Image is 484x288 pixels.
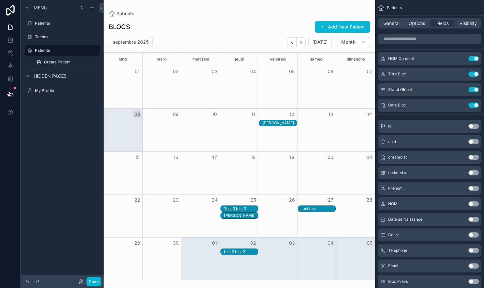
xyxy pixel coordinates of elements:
button: Next [297,37,306,47]
button: 15 [133,153,141,161]
button: 13 [327,110,334,118]
button: Month [337,37,370,47]
div: test 2 test 2 [224,249,258,254]
span: Fields [436,20,449,27]
button: 24 [211,196,219,204]
div: lundi [105,53,141,66]
div: jeudi [221,53,258,66]
button: 21 [366,153,373,161]
a: Create Patient [32,57,100,67]
span: [DATE] [312,39,328,45]
button: 19 [288,153,296,161]
button: 05 [288,68,296,75]
span: Create Patient [44,60,71,65]
button: 02 [172,68,180,75]
button: 01 [133,68,141,75]
button: 08 [133,110,141,118]
button: 18 [249,153,257,161]
div: Mancisidor Pierre [263,120,297,126]
span: Téléphone [388,248,407,253]
span: Options [409,20,425,27]
span: Patients [387,5,402,10]
div: test test [301,206,336,211]
button: 29 [133,239,141,247]
button: Add New Patient [315,21,370,33]
button: 04 [327,239,334,247]
a: My Profile [25,85,100,96]
h2: septembre 2025 [113,39,149,45]
span: Patients [117,10,134,17]
label: My Profile [35,88,98,93]
button: 11 [249,110,257,118]
button: 03 [211,68,219,75]
div: Test 3 test 3 [224,206,258,212]
span: created at [388,155,407,160]
button: 12 [288,110,296,118]
span: Hidden pages [34,73,67,79]
div: Test 3 test 3 [224,206,258,211]
label: Patients [35,21,98,26]
span: updated at [388,170,408,175]
span: id [388,124,391,129]
button: 23 [172,196,180,204]
button: 05 [366,239,373,247]
span: Date Bloc [388,103,406,108]
button: 10 [211,110,219,118]
label: Taches [35,34,98,39]
button: 20 [327,153,334,161]
span: NOM Complet [388,56,414,61]
a: Taches [25,32,100,42]
button: 02 [249,239,257,247]
div: vendredi [260,53,297,66]
button: 06 [327,68,334,75]
button: 16 [172,153,180,161]
button: 22 [133,196,141,204]
span: General [383,20,400,27]
span: Email [388,263,398,269]
label: Patients [35,48,96,53]
span: Genre [388,232,400,238]
button: 30 [172,239,180,247]
button: 09 [172,110,180,118]
div: test test [301,206,336,212]
span: Titre Bloc [388,72,406,77]
button: 14 [366,110,373,118]
div: Gorj Mihai [224,213,258,218]
span: Month [341,39,355,45]
div: [PERSON_NAME] [224,213,258,218]
div: samedi [299,53,335,66]
h1: BLOCS [109,22,130,31]
div: dimanche [337,53,374,66]
button: 17 [211,153,219,161]
span: Statut Global [388,87,412,92]
span: Prénom [388,186,403,191]
button: Done [86,277,101,286]
span: Menu [34,5,47,11]
button: Back [287,37,297,47]
button: 27 [327,196,334,204]
button: 04 [249,68,257,75]
a: Patients [25,45,100,56]
button: 25 [249,196,257,204]
button: [DATE] [308,37,332,47]
button: 07 [366,68,373,75]
a: Patients [109,10,134,17]
div: test 2 test 2 [224,249,258,255]
div: mercredi [182,53,219,66]
a: Patients [25,18,100,28]
div: [PERSON_NAME] [263,120,297,126]
span: NOM [388,201,398,206]
button: 03 [288,239,296,247]
div: Month View [104,52,375,280]
span: uuid [388,139,396,144]
span: Date de Naissance [388,217,422,222]
button: 28 [366,196,373,204]
span: Visibility [459,20,477,27]
button: 01 [211,239,219,247]
button: 26 [288,196,296,204]
div: mardi [144,53,180,66]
